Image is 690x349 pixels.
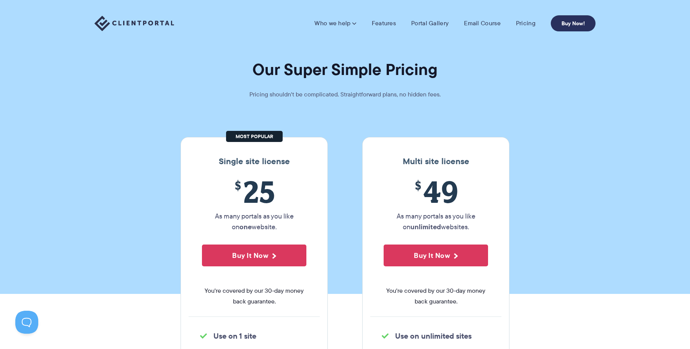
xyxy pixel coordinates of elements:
[189,157,320,166] h3: Single site license
[202,245,306,266] button: Buy It Now
[15,311,38,334] iframe: Toggle Customer Support
[411,20,449,27] a: Portal Gallery
[516,20,535,27] a: Pricing
[230,89,460,100] p: Pricing shouldn't be complicated. Straightforward plans, no hidden fees.
[384,211,488,232] p: As many portals as you like on websites.
[551,15,596,31] a: Buy Now!
[384,285,488,307] span: You're covered by our 30-day money back guarantee.
[370,157,501,166] h3: Multi site license
[384,245,488,266] button: Buy It Now
[314,20,356,27] a: Who we help
[372,20,396,27] a: Features
[239,222,252,232] strong: one
[202,211,306,232] p: As many portals as you like on website.
[213,330,256,342] strong: Use on 1 site
[384,174,488,209] span: 49
[464,20,501,27] a: Email Course
[395,330,472,342] strong: Use on unlimited sites
[202,285,306,307] span: You're covered by our 30-day money back guarantee.
[410,222,441,232] strong: unlimited
[202,174,306,209] span: 25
